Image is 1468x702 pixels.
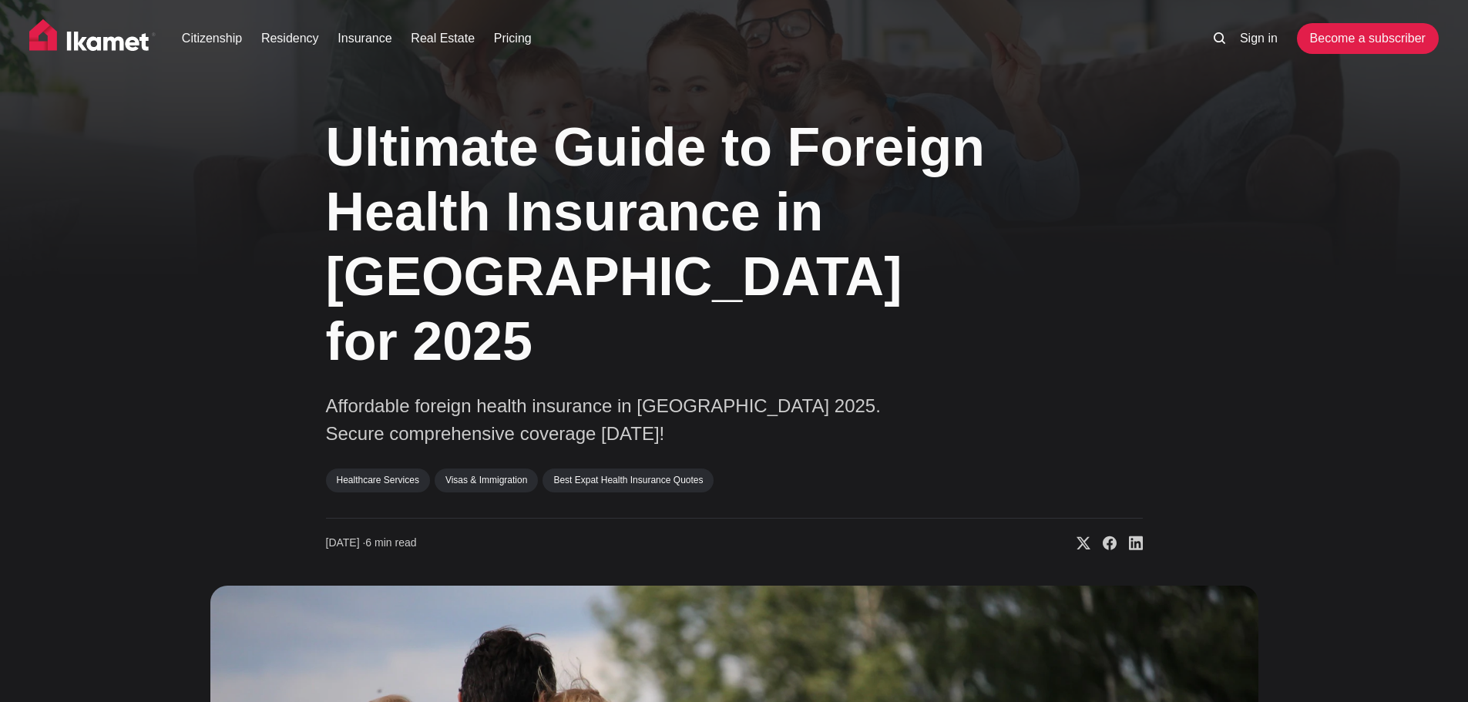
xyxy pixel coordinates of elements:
[326,536,366,549] span: [DATE] ∙
[1064,536,1090,551] a: Share on X
[326,392,942,448] p: Affordable foreign health insurance in [GEOGRAPHIC_DATA] 2025. Secure comprehensive coverage [DATE]!
[182,29,242,48] a: Citizenship
[338,29,391,48] a: Insurance
[1117,536,1143,551] a: Share on Linkedin
[326,469,430,492] a: Healthcare Services
[411,29,475,48] a: Real Estate
[1090,536,1117,551] a: Share on Facebook
[326,536,417,551] time: 6 min read
[326,115,989,374] h1: Ultimate Guide to Foreign Health Insurance in [GEOGRAPHIC_DATA] for 2025
[1297,23,1439,54] a: Become a subscriber
[543,469,714,492] a: Best Expat Health Insurance Quotes
[494,29,532,48] a: Pricing
[261,29,319,48] a: Residency
[435,469,538,492] a: Visas & Immigration
[1240,29,1278,48] a: Sign in
[29,19,156,58] img: Ikamet home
